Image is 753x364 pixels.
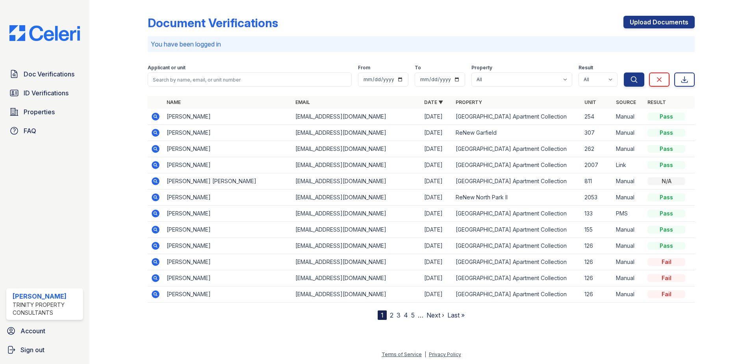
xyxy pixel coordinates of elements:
td: [PERSON_NAME] [163,286,292,303]
a: Property [456,99,482,105]
div: Pass [647,242,685,250]
div: 1 [378,310,387,320]
td: [EMAIL_ADDRESS][DOMAIN_NAME] [292,270,421,286]
td: Link [613,157,644,173]
span: ID Verifications [24,88,69,98]
label: Property [471,65,492,71]
div: Pass [647,129,685,137]
td: [EMAIL_ADDRESS][DOMAIN_NAME] [292,141,421,157]
td: [PERSON_NAME] [163,189,292,206]
a: Next › [427,311,444,319]
td: [EMAIL_ADDRESS][DOMAIN_NAME] [292,238,421,254]
td: [PERSON_NAME] [163,125,292,141]
a: ID Verifications [6,85,83,101]
span: Properties [24,107,55,117]
a: Source [616,99,636,105]
input: Search by name, email, or unit number [148,72,352,87]
label: Applicant or unit [148,65,185,71]
td: [DATE] [421,270,453,286]
a: Result [647,99,666,105]
td: [GEOGRAPHIC_DATA] Apartment Collection [453,222,581,238]
td: ReNew North Park II [453,189,581,206]
td: [EMAIL_ADDRESS][DOMAIN_NAME] [292,109,421,125]
td: [EMAIL_ADDRESS][DOMAIN_NAME] [292,189,421,206]
div: Fail [647,290,685,298]
span: Doc Verifications [24,69,74,79]
a: 5 [411,311,415,319]
a: Unit [584,99,596,105]
span: … [418,310,423,320]
td: [DATE] [421,141,453,157]
div: Pass [647,210,685,217]
td: [GEOGRAPHIC_DATA] Apartment Collection [453,286,581,303]
div: Pass [647,161,685,169]
a: FAQ [6,123,83,139]
td: [DATE] [421,125,453,141]
a: 3 [397,311,401,319]
td: [GEOGRAPHIC_DATA] Apartment Collection [453,141,581,157]
a: Sign out [3,342,86,358]
td: [PERSON_NAME] [163,254,292,270]
td: [GEOGRAPHIC_DATA] Apartment Collection [453,157,581,173]
a: Properties [6,104,83,120]
td: Manual [613,189,644,206]
td: 262 [581,141,613,157]
td: [DATE] [421,189,453,206]
a: Doc Verifications [6,66,83,82]
td: [PERSON_NAME] [163,157,292,173]
td: 2007 [581,157,613,173]
div: Pass [647,226,685,234]
td: Manual [613,173,644,189]
td: [GEOGRAPHIC_DATA] Apartment Collection [453,206,581,222]
td: [DATE] [421,238,453,254]
img: CE_Logo_Blue-a8612792a0a2168367f1c8372b55b34899dd931a85d93a1a3d3e32e68fde9ad4.png [3,25,86,41]
td: [EMAIL_ADDRESS][DOMAIN_NAME] [292,254,421,270]
td: 254 [581,109,613,125]
div: Trinity Property Consultants [13,301,80,317]
td: [PERSON_NAME] [163,270,292,286]
label: From [358,65,370,71]
td: [EMAIL_ADDRESS][DOMAIN_NAME] [292,222,421,238]
span: FAQ [24,126,36,136]
td: 811 [581,173,613,189]
td: [EMAIL_ADDRESS][DOMAIN_NAME] [292,173,421,189]
td: 155 [581,222,613,238]
td: [EMAIL_ADDRESS][DOMAIN_NAME] [292,206,421,222]
td: [PERSON_NAME] [163,141,292,157]
div: Fail [647,274,685,282]
td: [PERSON_NAME] [163,206,292,222]
div: Pass [647,193,685,201]
a: Account [3,323,86,339]
td: [DATE] [421,222,453,238]
span: Account [20,326,45,336]
td: [EMAIL_ADDRESS][DOMAIN_NAME] [292,125,421,141]
div: Fail [647,258,685,266]
a: 4 [404,311,408,319]
td: [EMAIL_ADDRESS][DOMAIN_NAME] [292,157,421,173]
td: 126 [581,270,613,286]
td: 126 [581,238,613,254]
td: 307 [581,125,613,141]
td: Manual [613,125,644,141]
td: [GEOGRAPHIC_DATA] Apartment Collection [453,173,581,189]
td: [PERSON_NAME] [163,222,292,238]
td: Manual [613,238,644,254]
a: Upload Documents [623,16,695,28]
td: ReNew Garfield [453,125,581,141]
label: To [415,65,421,71]
td: [GEOGRAPHIC_DATA] Apartment Collection [453,238,581,254]
td: [DATE] [421,254,453,270]
td: [GEOGRAPHIC_DATA] Apartment Collection [453,109,581,125]
td: [DATE] [421,286,453,303]
div: | [425,351,426,357]
td: [GEOGRAPHIC_DATA] Apartment Collection [453,254,581,270]
td: Manual [613,222,644,238]
a: 2 [390,311,393,319]
td: [PERSON_NAME] [163,109,292,125]
a: Terms of Service [382,351,422,357]
td: Manual [613,109,644,125]
p: You have been logged in [151,39,692,49]
td: PMS [613,206,644,222]
td: [GEOGRAPHIC_DATA] Apartment Collection [453,270,581,286]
